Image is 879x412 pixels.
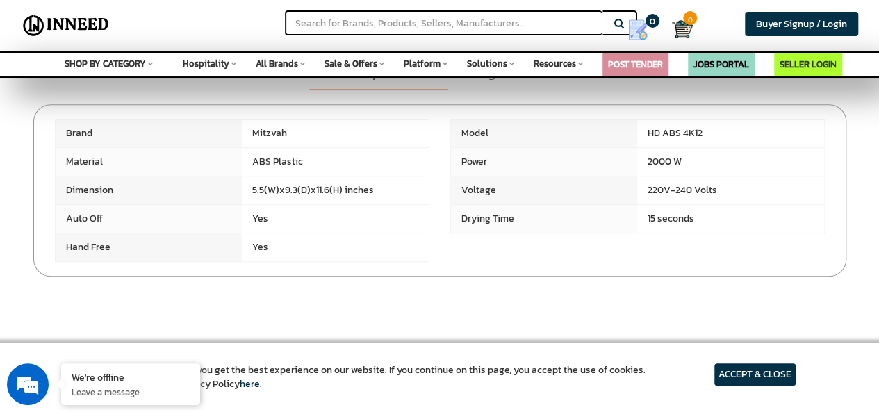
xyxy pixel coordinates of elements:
a: Buyer Signup / Login [745,12,858,36]
a: Cart 0 [672,14,681,44]
a: my Quotes 0 [614,14,671,46]
span: 5.5(W)x9.3(D)x11.6(H) inches [242,176,429,204]
em: Submit [204,318,252,336]
span: 2000 W [637,148,824,176]
span: Drying Time [451,205,638,233]
span: Power [451,148,638,176]
span: We are offline. Please leave us a message. [29,120,243,260]
span: 0 [646,14,659,28]
div: Minimize live chat window [228,7,261,40]
span: All Brands [256,57,298,70]
a: here [240,377,260,391]
span: Dimension [56,176,243,204]
span: Model [451,120,638,147]
article: We use cookies to ensure you get the best experience on our website. If you continue on this page... [83,363,646,391]
textarea: Type your message and click 'Submit' [7,269,265,318]
span: Hand Free [56,233,243,261]
img: Inneed.Market [19,8,113,43]
a: POST TENDER [608,58,663,71]
div: We're offline [72,370,190,384]
article: ACCEPT & CLOSE [714,363,796,386]
span: Resources [534,57,576,70]
span: Material [56,148,243,176]
span: Voltage [451,176,638,204]
span: Buyer Signup / Login [756,17,847,31]
img: logo_Zg8I0qSkbAqR2WFHt3p6CTuqpyXMFPubPcD2OT02zFN43Cy9FUNNG3NEPhM_Q1qe_.png [24,83,58,91]
em: Driven by SalesIQ [109,254,176,263]
span: Brand [56,120,243,147]
span: HD ABS 4K12 [637,120,824,147]
span: Platform [404,57,441,70]
span: Hospitality [183,57,229,70]
span: 15 seconds [637,205,824,233]
span: Yes [242,205,429,233]
span: 0 [683,11,697,25]
span: 220V-240 Volts [637,176,824,204]
p: Leave a message [72,386,190,398]
span: SHOP BY CATEGORY [65,57,146,70]
a: SELLER LOGIN [780,58,837,71]
span: Solutions [467,57,507,70]
img: Cart [672,19,693,40]
img: salesiqlogo_leal7QplfZFryJ6FIlVepeu7OftD7mt8q6exU6-34PB8prfIgodN67KcxXM9Y7JQ_.png [96,254,106,263]
span: ABS Plastic [242,148,429,176]
span: Sale & Offers [325,57,377,70]
span: Mitzvah [242,120,429,147]
input: Search for Brands, Products, Sellers, Manufacturers... [285,10,602,35]
a: JOBS PORTAL [693,58,749,71]
div: Leave a message [72,78,233,96]
img: Show My Quotes [627,19,648,40]
span: Yes [242,233,429,261]
span: Auto Off [56,205,243,233]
